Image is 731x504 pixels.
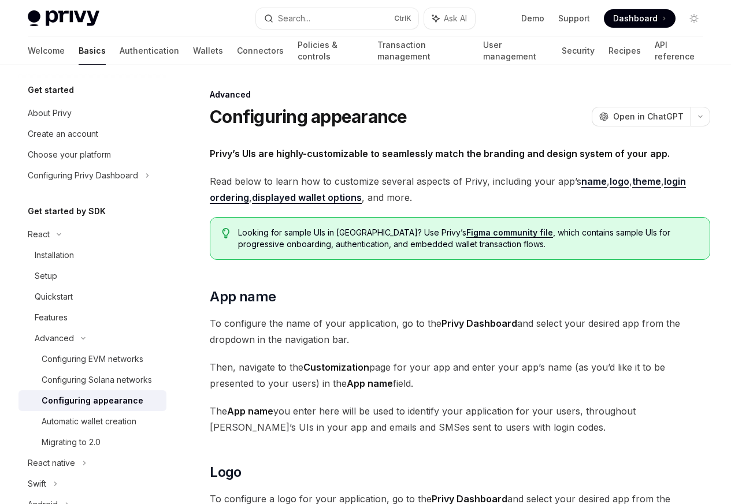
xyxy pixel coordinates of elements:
div: Migrating to 2.0 [42,435,101,449]
a: Features [18,307,166,328]
div: Advanced [210,89,710,100]
span: Read below to learn how to customize several aspects of Privy, including your app’s , , , , , and... [210,173,710,206]
button: Ask AI [424,8,475,29]
button: Open in ChatGPT [592,107,691,126]
strong: App name [347,378,393,389]
span: Ask AI [444,13,467,24]
div: Configuring EVM networks [42,352,143,366]
span: To configure the name of your application, go to the and select your desired app from the dropdow... [210,315,710,348]
a: API reference [655,37,703,65]
a: Policies & controls [298,37,363,65]
div: Features [35,311,68,324]
a: Authentication [120,37,179,65]
div: Configuring Solana networks [42,373,152,387]
div: Configuring appearance [42,394,143,408]
a: Migrating to 2.0 [18,432,166,453]
button: Toggle dark mode [685,9,703,28]
a: Configuring EVM networks [18,349,166,369]
a: Figma community file [466,227,553,238]
span: The you enter here will be used to identify your application for your users, throughout [PERSON_N... [210,403,710,435]
h1: Configuring appearance [210,106,407,127]
span: Dashboard [613,13,658,24]
a: Create an account [18,124,166,144]
a: Connectors [237,37,284,65]
a: Quickstart [18,286,166,307]
img: light logo [28,10,99,27]
a: logo [610,176,629,188]
div: Search... [278,12,310,25]
div: React native [28,456,75,470]
span: Looking for sample UIs in [GEOGRAPHIC_DATA]? Use Privy’s , which contains sample UIs for progress... [238,227,698,250]
svg: Tip [222,228,230,238]
h5: Get started by SDK [28,204,106,218]
a: Demo [521,13,544,24]
a: About Privy [18,103,166,124]
a: Security [562,37,595,65]
div: Setup [35,269,57,283]
div: Swift [28,477,46,491]
div: Advanced [35,331,74,345]
a: Configuring appearance [18,390,166,411]
span: Ctrl K [394,14,411,23]
div: Quickstart [35,290,73,304]
button: Search...CtrlK [256,8,418,29]
div: Create an account [28,127,98,141]
span: Open in ChatGPT [613,111,684,122]
div: Automatic wallet creation [42,415,136,428]
a: name [581,176,607,188]
strong: Customization [303,361,369,373]
a: Choose your platform [18,144,166,165]
strong: Privy Dashboard [441,318,517,329]
a: Wallets [193,37,223,65]
span: Logo [210,463,242,481]
div: React [28,227,50,241]
a: Setup [18,266,166,286]
a: Automatic wallet creation [18,411,166,432]
a: Support [558,13,590,24]
a: displayed wallet options [252,192,362,204]
a: theme [632,176,661,188]
div: About Privy [28,106,72,120]
a: Installation [18,245,166,266]
a: Basics [79,37,106,65]
span: Then, navigate to the page for your app and enter your app’s name (as you’d like it to be present... [210,359,710,391]
a: Dashboard [604,9,676,28]
div: Choose your platform [28,148,111,162]
div: Installation [35,248,74,262]
a: Configuring Solana networks [18,369,166,390]
strong: Privy’s UIs are highly-customizable to seamlessly match the branding and design system of your app. [210,148,670,159]
a: User management [483,37,548,65]
a: Welcome [28,37,65,65]
div: Configuring Privy Dashboard [28,169,138,182]
a: Recipes [608,37,641,65]
a: Transaction management [377,37,469,65]
strong: App name [227,405,273,417]
span: App name [210,288,276,306]
h5: Get started [28,83,74,97]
